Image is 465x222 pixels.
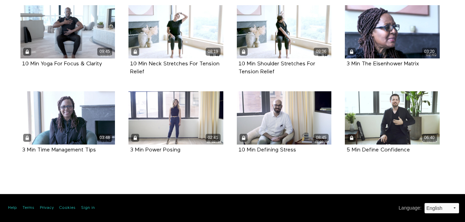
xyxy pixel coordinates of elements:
a: 10 Min Neck Stretches For Tension Relief [130,61,220,74]
div: 09:45 [97,48,112,56]
a: 3 Min Time Management Tips [22,147,96,152]
strong: 10 Min Shoulder Stretches For Tension Relief [239,61,315,75]
div: 02:41 [206,134,221,142]
a: Privacy [40,205,54,211]
div: 08:45 [314,134,329,142]
div: 09:06 [314,48,329,56]
a: Terms [23,205,34,211]
a: Cookies [59,205,75,211]
a: 10 Min Shoulder Stretches For Tension Relief [239,61,315,74]
a: 10 Min Yoga For Focus & Clarity 09:45 [20,5,115,58]
a: 10 Min Defining Stress 08:45 [237,91,332,145]
div: 08:19 [206,48,221,56]
a: 3 Min The Eisenhower Matrix [347,61,419,66]
div: 03:20 [422,48,437,56]
div: 03:48 [97,134,112,142]
a: 3 Min Power Posing [130,147,180,152]
strong: 10 Min Yoga For Focus & Clarity [22,61,102,67]
a: 5 Min Define Confidence [347,147,410,152]
a: Sign in [81,205,95,211]
strong: 10 Min Neck Stretches For Tension Relief [130,61,220,75]
div: 06:40 [422,134,437,142]
a: 3 Min Power Posing 02:41 [128,91,223,145]
a: 10 Min Yoga For Focus & Clarity [22,61,102,66]
strong: 3 Min The Eisenhower Matrix [347,61,419,67]
a: 10 Min Neck Stretches For Tension Relief 08:19 [128,5,223,58]
a: 10 Min Defining Stress [239,147,296,152]
a: 5 Min Define Confidence 06:40 [345,91,440,145]
a: 3 Min Time Management Tips 03:48 [20,91,115,145]
label: Language : [399,204,421,212]
a: Help [8,205,17,211]
a: 3 Min The Eisenhower Matrix 03:20 [345,5,440,58]
a: 10 Min Shoulder Stretches For Tension Relief 09:06 [237,5,332,58]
